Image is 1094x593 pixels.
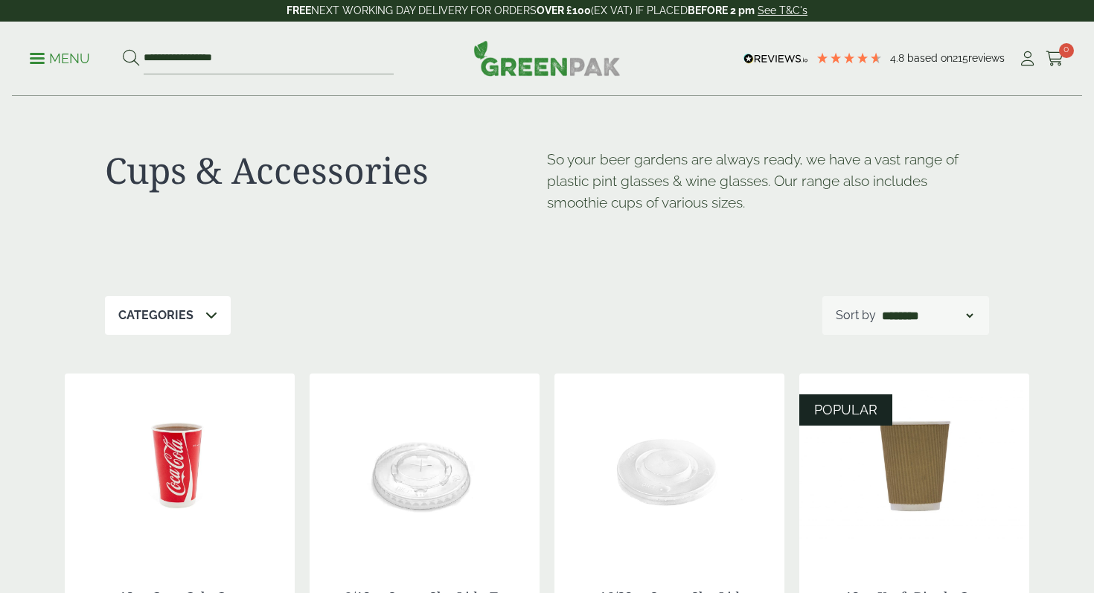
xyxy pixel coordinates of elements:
[1046,51,1064,66] i: Cart
[890,52,907,64] span: 4.8
[799,374,1029,560] img: 12oz Kraft Ripple Cup-0
[547,149,989,213] p: So your beer gardens are always ready, we have a vast range of plastic pint glasses & wine glasse...
[118,307,193,324] p: Categories
[968,52,1005,64] span: reviews
[30,50,90,68] p: Menu
[473,40,621,76] img: GreenPak Supplies
[816,51,883,65] div: 4.79 Stars
[65,374,295,560] img: 12oz Coca Cola Cup with coke
[953,52,968,64] span: 215
[287,4,311,16] strong: FREE
[814,402,877,417] span: POPULAR
[105,149,547,192] h1: Cups & Accessories
[554,374,784,560] img: 16/22oz Straw Slot Coke Cup lid
[1059,43,1074,58] span: 0
[743,54,808,64] img: REVIEWS.io
[1018,51,1037,66] i: My Account
[537,4,591,16] strong: OVER £100
[30,50,90,65] a: Menu
[758,4,807,16] a: See T&C's
[688,4,755,16] strong: BEFORE 2 pm
[907,52,953,64] span: Based on
[310,374,540,560] img: 12oz straw slot coke cup lid
[879,307,976,324] select: Shop order
[1046,48,1064,70] a: 0
[836,307,876,324] p: Sort by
